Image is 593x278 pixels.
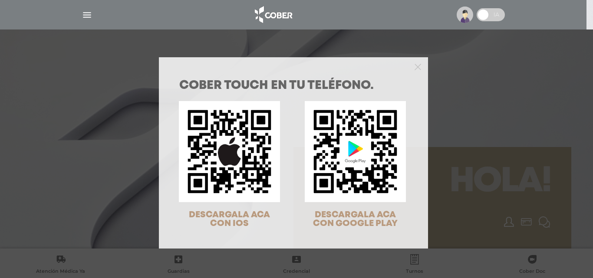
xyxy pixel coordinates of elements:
button: Close [415,62,421,70]
img: qr-code [179,101,280,202]
img: qr-code [305,101,406,202]
h1: COBER TOUCH en tu teléfono. [179,80,408,92]
span: DESCARGALA ACA CON IOS [189,211,270,228]
span: DESCARGALA ACA CON GOOGLE PLAY [313,211,398,228]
